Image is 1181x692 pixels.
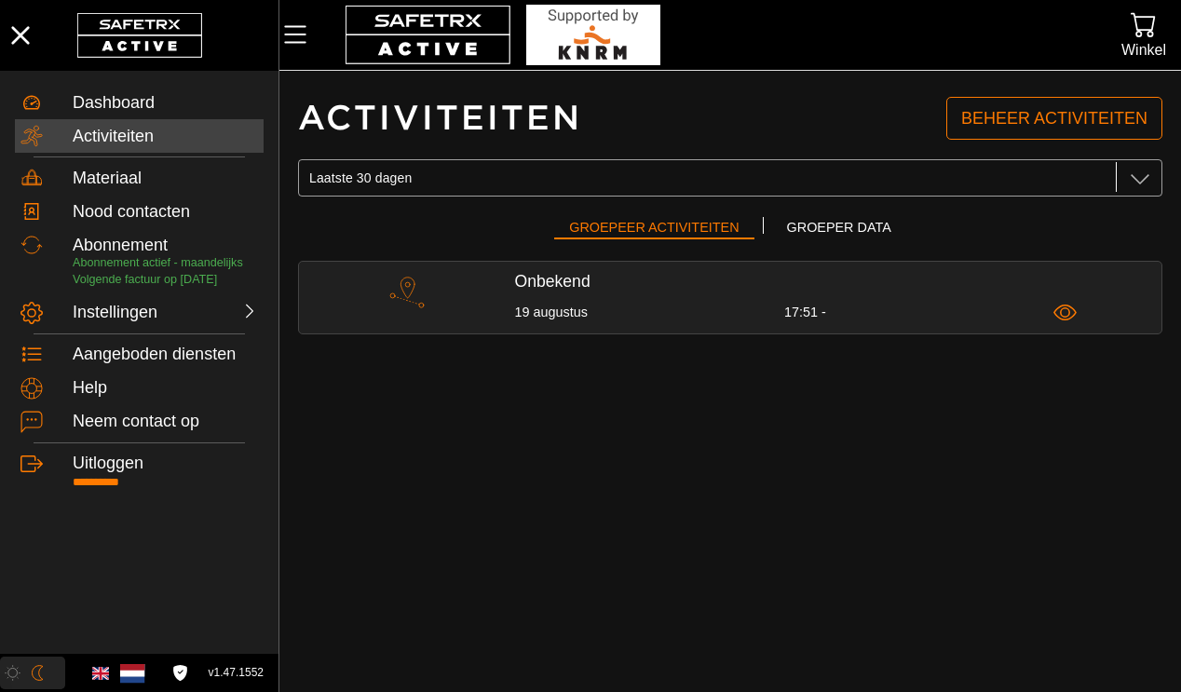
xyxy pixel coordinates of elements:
div: Activiteiten [73,127,258,147]
img: Help.svg [20,377,43,400]
button: v1.47.1552 [197,658,275,688]
div: Uitloggen [73,454,258,474]
div: Dashboard [73,93,258,114]
a: Licentieovereenkomst [168,665,193,681]
img: RescueLogo.svg [526,5,660,65]
img: nl.svg [120,660,145,685]
img: Subscription.svg [20,234,43,256]
button: Groeper data [772,212,906,247]
div: 17:51 - [784,304,1053,321]
div: Neem contact op [73,412,258,432]
div: Winkel [1121,37,1166,62]
button: Nederlands [116,658,148,689]
img: Activities.svg [20,125,43,147]
h1: Activiteiten [298,97,582,140]
span: Laatste 30 dagen [309,170,412,186]
span: Groeper data [787,216,891,239]
span: Groepeer activiteiten [569,216,739,239]
span: v1.47.1552 [209,663,264,683]
div: Nood contacten [73,202,258,223]
img: Equipment.svg [20,167,43,189]
h5: Onbekend [515,271,1162,292]
div: Materiaal [73,169,258,189]
div: Help [73,378,258,399]
a: Beheer activiteiten [946,97,1162,140]
img: TRIP.svg [386,271,428,314]
div: Aangeboden diensten [73,345,258,365]
button: Engels [85,658,116,689]
div: 19 augustus [515,304,784,321]
span: Volgende factuur op [DATE] [73,273,217,286]
span: Beheer activiteiten [961,104,1147,133]
span: Bekijk [1053,301,1077,324]
button: Groepeer activiteiten [554,212,753,247]
img: ContactUs.svg [20,411,43,433]
div: Instellingen [73,303,162,323]
button: Menu [279,15,326,54]
img: ModeDark.svg [30,665,46,681]
span: Abonnement actief - maandelijks [73,256,243,269]
img: en.svg [92,665,109,682]
img: ModeLight.svg [5,665,20,681]
div: Abonnement [73,236,258,256]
